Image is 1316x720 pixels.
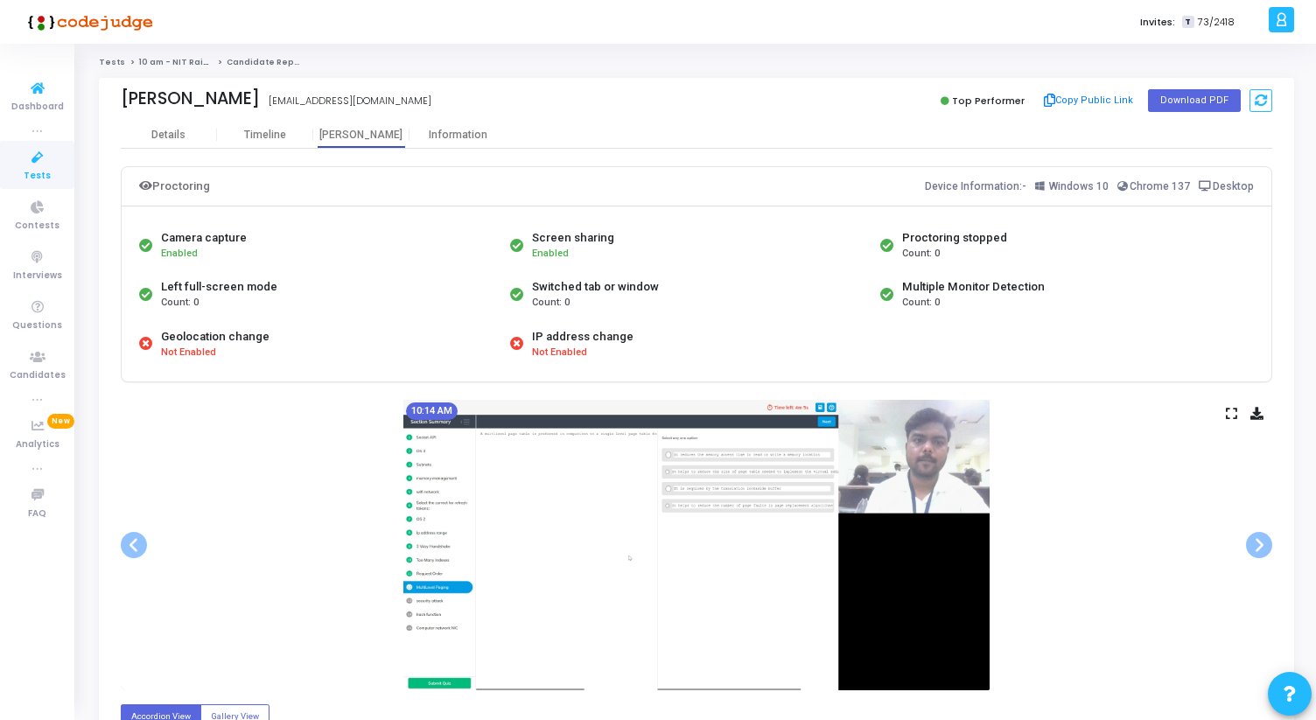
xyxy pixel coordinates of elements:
span: New [47,414,74,429]
span: Dashboard [11,100,64,115]
label: Invites: [1140,15,1175,30]
span: Enabled [532,248,569,259]
div: Proctoring [139,176,210,197]
div: [PERSON_NAME] [313,129,409,142]
a: Tests [99,57,125,67]
img: logo [22,4,153,39]
div: Camera capture [161,229,247,247]
button: Download PDF [1148,89,1241,112]
div: Information [409,129,506,142]
div: IP address change [532,328,633,346]
div: Proctoring stopped [902,229,1007,247]
div: Switched tab or window [532,278,659,296]
img: screenshot-1758602693207.jpeg [403,400,990,690]
div: Left full-screen mode [161,278,277,296]
button: Copy Public Link [1039,87,1139,114]
span: Count: 0 [902,247,940,262]
div: [PERSON_NAME] [121,88,260,108]
span: Tests [24,169,51,184]
div: Geolocation change [161,328,269,346]
span: Analytics [16,437,59,452]
nav: breadcrumb [99,57,1294,68]
span: Desktop [1213,180,1254,192]
div: Device Information:- [925,176,1255,197]
div: Details [151,129,185,142]
span: Top Performer [952,94,1025,108]
div: Timeline [244,129,286,142]
span: Candidate Report [227,57,307,67]
span: Not Enabled [161,346,216,360]
div: Screen sharing [532,229,614,247]
span: Chrome 137 [1130,180,1190,192]
span: Enabled [161,248,198,259]
span: Count: 0 [161,296,199,311]
span: Questions [12,318,62,333]
div: [EMAIL_ADDRESS][DOMAIN_NAME] [269,94,431,108]
span: FAQ [28,507,46,521]
div: Multiple Monitor Detection [902,278,1045,296]
span: Not Enabled [532,346,587,360]
span: Count: 0 [902,296,940,311]
mat-chip: 10:14 AM [406,402,458,420]
a: 10 am - NIT Raipur - Titan Engineering Intern 2026 [139,57,357,67]
span: 73/2418 [1198,15,1235,30]
span: Count: 0 [532,296,570,311]
span: Contests [15,219,59,234]
span: Interviews [13,269,62,283]
span: Candidates [10,368,66,383]
span: T [1182,16,1193,29]
span: Windows 10 [1049,180,1109,192]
